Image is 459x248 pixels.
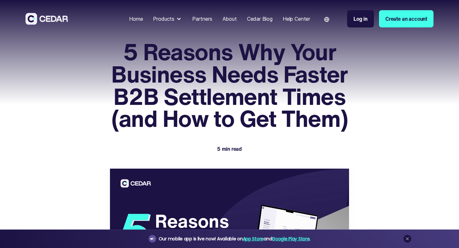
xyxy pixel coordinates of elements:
[247,15,273,23] div: Cedar Blog
[192,15,212,23] div: Partners
[159,235,310,243] div: Our mobile app is live now! Available on and .
[127,12,145,26] a: Home
[217,145,242,153] div: 5 min read
[283,15,310,23] div: Help Center
[190,12,215,26] a: Partners
[222,15,237,23] div: About
[153,15,174,23] div: Products
[243,236,264,242] a: App Store
[150,236,155,241] img: announcement
[129,15,143,23] div: Home
[280,12,313,26] a: Help Center
[110,41,349,130] h1: 5 Reasons Why Your Business Needs Faster B2B Settlement Times (and How to Get Them)
[379,10,433,27] a: Create an account
[347,10,374,27] a: Log in
[150,12,185,25] div: Products
[272,236,310,242] a: Google Play Store
[244,12,275,26] a: Cedar Blog
[220,12,239,26] a: About
[353,15,368,23] div: Log in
